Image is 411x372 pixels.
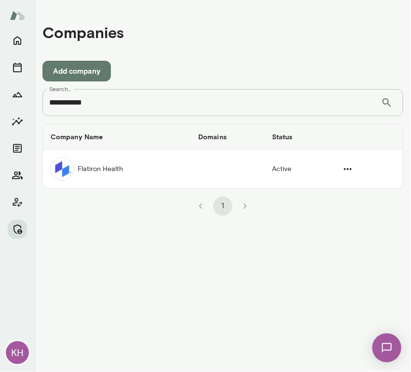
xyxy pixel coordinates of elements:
[43,150,191,188] td: Flatiron Health
[264,150,325,188] td: Active
[8,220,27,239] button: Manage
[10,6,25,25] img: Mento
[198,132,257,142] h6: Domains
[8,166,27,185] button: Members
[42,23,124,41] h4: Companies
[42,61,111,81] button: Add company
[43,124,403,188] table: companies table
[6,341,29,364] div: KH
[8,193,27,212] button: Client app
[213,197,233,216] button: page 1
[8,85,27,104] button: Growth Plan
[51,132,183,142] h6: Company Name
[190,197,256,216] nav: pagination navigation
[8,58,27,77] button: Sessions
[49,85,71,93] label: Search...
[8,112,27,131] button: Insights
[42,189,403,216] div: pagination
[8,31,27,50] button: Home
[8,139,27,158] button: Documents
[272,132,317,142] h6: Status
